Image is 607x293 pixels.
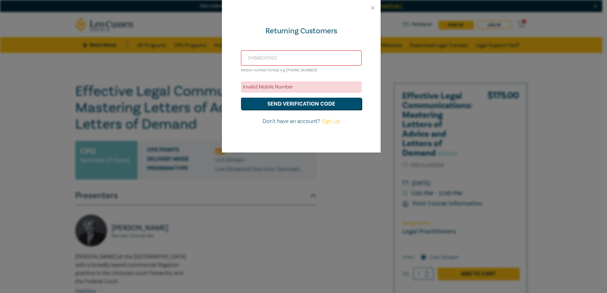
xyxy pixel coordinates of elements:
[241,98,362,110] button: send verification code
[241,81,362,93] div: Invalid Mobile Number
[241,26,362,36] div: Returning Customers
[241,50,362,66] input: Enter email or Mobile number
[370,5,376,11] button: Close
[241,68,317,73] small: Mobile number format e.g [PHONE_NUMBER]
[241,117,362,126] p: Don't have an account?
[321,118,340,125] a: Sign Up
